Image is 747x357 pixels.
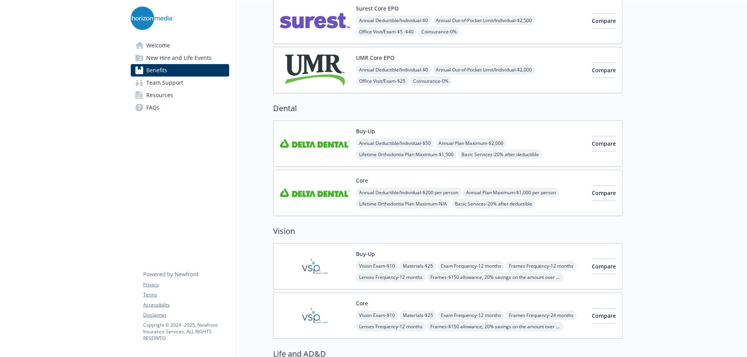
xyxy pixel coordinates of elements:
button: Compare [592,13,616,29]
span: Materials - $25 [400,310,436,320]
span: Lenses Frequency - 12 months [356,322,426,331]
button: Compare [592,259,616,274]
a: Welcome [131,39,229,52]
a: New Hire and Life Events [131,52,229,64]
span: Lifetime Orthodontia Plan Maximum - N/A [356,199,450,209]
span: Compare [592,189,616,197]
span: Compare [592,17,616,24]
a: FAQs [131,101,229,114]
span: Benefits [146,64,167,77]
span: Basic Services - 20% after deductible [452,199,535,209]
span: Annual Out-of-Pocket Limit/Individual - $2,000 [433,65,535,75]
span: Frames - $150 allowance, 20% savings on the amount over your allowance [427,322,563,331]
img: Delta Dental Insurance Company carrier logo [280,176,350,209]
span: Frames - $150 allowance, 20% savings on the amount over your allowance [427,272,563,282]
span: Coinsurance - 0% [418,27,460,37]
button: Core [356,176,368,185]
span: Annual Deductible/Individual - $200 per person [356,188,461,197]
h2: Dental [273,103,622,114]
button: Compare [592,136,616,152]
a: Resources [131,89,229,101]
span: Basic Services - 20% after deductible [458,150,542,159]
span: Office Visit/Exam - $25 [356,76,409,86]
span: FAQs [146,101,160,114]
span: Annual Out-of-Pocket Limit/Individual - $2,500 [433,16,535,25]
span: Vision Exam - $10 [356,310,398,320]
span: Annual Plan Maximum - $2,000 [435,138,507,148]
span: New Hire and Life Events [146,52,212,64]
img: Vision Service Plan carrier logo [280,299,350,332]
span: Annual Deductible/Individual - $0 [356,65,431,75]
h2: Vision [273,225,622,237]
span: Resources [146,89,173,101]
img: Vision Service Plan carrier logo [280,250,350,283]
a: Accessibility [143,301,229,308]
span: Compare [592,263,616,270]
button: Compare [592,308,616,324]
button: Compare [592,63,616,78]
span: Team Support [146,77,183,89]
a: Terms [143,291,229,298]
span: Frames Frequency - 12 months [506,261,577,271]
span: Compare [592,66,616,74]
span: Annual Plan Maximum - $1,000 per person [463,188,559,197]
span: Frames Frequency - 24 months [506,310,577,320]
span: Lifetime Orthodontia Plan Maximum - $1,500 [356,150,457,159]
a: Team Support [131,77,229,89]
button: UMR Core EPO [356,54,395,62]
span: Materials - $25 [400,261,436,271]
span: Exam Frequency - 12 months [438,261,504,271]
span: Coinsurance - 0% [410,76,452,86]
span: Annual Deductible/Individual - $50 [356,138,434,148]
button: Buy-Up [356,127,375,135]
span: Lenses Frequency - 12 months [356,272,426,282]
span: Annual Deductible/Individual - $0 [356,16,431,25]
span: Welcome [146,39,170,52]
a: Benefits [131,64,229,77]
a: Privacy [143,281,229,288]
img: Surest carrier logo [280,4,350,37]
img: Delta Dental Insurance Company carrier logo [280,127,350,160]
p: Copyright © 2024 - 2025 , Newfront Insurance Services, ALL RIGHTS RESERVED [143,322,229,341]
button: Compare [592,185,616,201]
button: Core [356,299,368,307]
span: Exam Frequency - 12 months [438,310,504,320]
button: Buy-Up [356,250,375,258]
button: Surest Core EPO [356,4,399,12]
span: Vision Exam - $10 [356,261,398,271]
span: Compare [592,312,616,319]
span: Office Visit/Exam - $5 -$40 [356,27,417,37]
img: UMR carrier logo [280,54,350,87]
span: Compare [592,140,616,147]
a: Disclaimer [143,312,229,319]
